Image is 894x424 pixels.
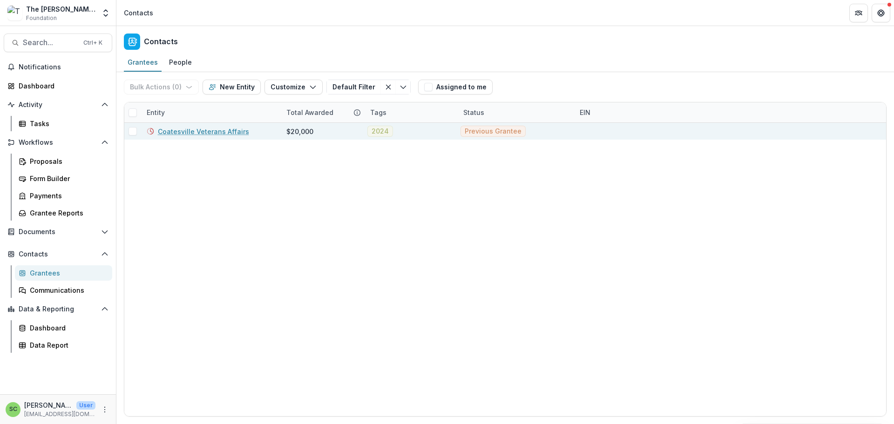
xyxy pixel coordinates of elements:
div: Form Builder [30,174,105,183]
div: Data Report [30,340,105,350]
p: [EMAIL_ADDRESS][DOMAIN_NAME] [24,410,95,418]
div: Payments [30,191,105,201]
a: Communications [15,283,112,298]
span: Documents [19,228,97,236]
a: Proposals [15,154,112,169]
a: Grantees [15,265,112,281]
div: Total Awarded [281,108,339,117]
div: Sonia Cavalli [9,406,17,412]
div: Tags [365,102,458,122]
div: EIN [574,108,596,117]
span: Workflows [19,139,97,147]
button: Open Workflows [4,135,112,150]
span: 2024 [372,128,389,135]
div: The [PERSON_NAME] Foundation [26,4,95,14]
div: Dashboard [30,323,105,333]
div: Grantee Reports [30,208,105,218]
div: Proposals [30,156,105,166]
a: Data Report [15,337,112,353]
button: Default Filter [326,80,381,94]
img: The Brunetti Foundation [7,6,22,20]
div: Total Awarded [281,102,365,122]
button: New Entity [203,80,261,94]
button: Toggle menu [396,80,411,94]
div: Status [458,108,490,117]
button: Get Help [872,4,890,22]
a: Dashboard [15,320,112,336]
div: Grantees [30,268,105,278]
button: Open Activity [4,97,112,112]
a: Tasks [15,116,112,131]
button: Open Contacts [4,247,112,262]
div: Tags [365,108,392,117]
a: Payments [15,188,112,203]
button: More [99,404,110,415]
div: Status [458,102,574,122]
button: Bulk Actions (0) [124,80,199,94]
span: Foundation [26,14,57,22]
a: Form Builder [15,171,112,186]
a: Grantee Reports [15,205,112,221]
button: Customize [264,80,323,94]
span: Notifications [19,63,108,71]
button: Open entity switcher [99,4,112,22]
div: Ctrl + K [81,38,104,48]
p: [PERSON_NAME] [24,400,73,410]
span: Search... [23,38,78,47]
div: Entity [141,102,281,122]
a: Dashboard [4,78,112,94]
h2: Contacts [144,37,178,46]
button: Notifications [4,60,112,74]
span: Contacts [19,250,97,258]
div: $20,000 [286,127,313,136]
div: Contacts [124,8,153,18]
div: Dashboard [19,81,105,91]
a: Coatesville Veterans Affairs [158,127,249,136]
div: Entity [141,108,170,117]
div: Grantees [124,55,162,69]
nav: breadcrumb [120,6,157,20]
a: People [165,54,196,72]
div: People [165,55,196,69]
a: Grantees [124,54,162,72]
button: Open Documents [4,224,112,239]
div: Communications [30,285,105,295]
button: Search... [4,34,112,52]
p: User [76,401,95,410]
button: Clear filter [381,80,396,94]
span: Activity [19,101,97,109]
button: Partners [849,4,868,22]
div: Tasks [30,119,105,128]
span: Data & Reporting [19,305,97,313]
button: Open Data & Reporting [4,302,112,316]
div: EIN [574,102,644,122]
span: Previous Grantee [465,128,521,135]
button: Assigned to me [418,80,493,94]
